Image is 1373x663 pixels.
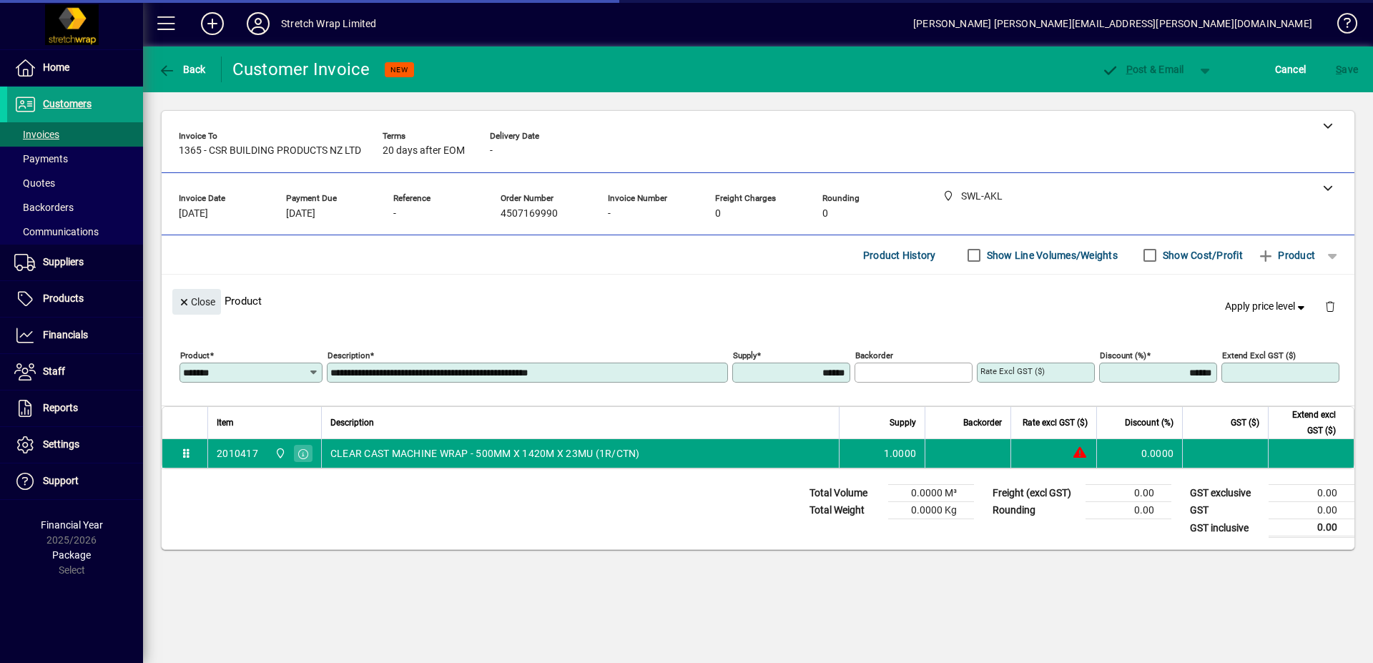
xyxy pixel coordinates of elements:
td: 0.0000 Kg [888,502,974,519]
span: [DATE] [179,208,208,220]
span: Customers [43,98,92,109]
span: Products [43,293,84,304]
mat-label: Rate excl GST ($) [980,366,1045,376]
td: 0.0000 [1096,439,1182,468]
div: 2010417 [217,446,258,461]
td: GST inclusive [1183,519,1269,537]
td: GST [1183,502,1269,519]
span: ost & Email [1101,64,1184,75]
td: Total Volume [802,485,888,502]
span: 0 [822,208,828,220]
td: 0.00 [1086,485,1171,502]
span: Home [43,62,69,73]
span: Backorders [14,202,74,213]
a: Staff [7,354,143,390]
span: Support [43,475,79,486]
a: Communications [7,220,143,244]
span: [DATE] [286,208,315,220]
button: Apply price level [1219,294,1314,320]
a: Backorders [7,195,143,220]
button: Back [154,57,210,82]
div: [PERSON_NAME] [PERSON_NAME][EMAIL_ADDRESS][PERSON_NAME][DOMAIN_NAME] [913,12,1312,35]
span: CLEAR CAST MACHINE WRAP - 500MM X 1420M X 23MU (1R/CTN) [330,446,640,461]
a: Suppliers [7,245,143,280]
span: Backorder [963,415,1002,431]
td: Freight (excl GST) [985,485,1086,502]
a: Knowledge Base [1327,3,1355,49]
div: Customer Invoice [232,58,370,81]
td: 0.00 [1269,502,1354,519]
span: - [393,208,396,220]
span: Apply price level [1225,299,1308,314]
mat-label: Extend excl GST ($) [1222,350,1296,360]
td: 0.00 [1269,485,1354,502]
span: 1365 - CSR BUILDING PRODUCTS NZ LTD [179,145,361,157]
span: Discount (%) [1125,415,1173,431]
div: Stretch Wrap Limited [281,12,377,35]
span: 4507169990 [501,208,558,220]
span: 0 [715,208,721,220]
span: Description [330,415,374,431]
span: ave [1336,58,1358,81]
span: Rate excl GST ($) [1023,415,1088,431]
span: Cancel [1275,58,1306,81]
app-page-header-button: Delete [1313,300,1347,313]
span: - [490,145,493,157]
button: Cancel [1271,57,1310,82]
span: Reports [43,402,78,413]
mat-label: Description [328,350,370,360]
a: Quotes [7,171,143,195]
span: Back [158,64,206,75]
button: Delete [1313,289,1347,323]
button: Post & Email [1094,57,1191,82]
a: Reports [7,391,143,426]
button: Add [190,11,235,36]
span: Suppliers [43,256,84,267]
a: Home [7,50,143,86]
span: - [608,208,611,220]
span: SWL-AKL [271,446,287,461]
app-page-header-button: Back [143,57,222,82]
span: Extend excl GST ($) [1277,407,1336,438]
button: Product [1250,242,1322,268]
mat-label: Product [180,350,210,360]
a: Products [7,281,143,317]
span: S [1336,64,1342,75]
td: Total Weight [802,502,888,519]
a: Payments [7,147,143,171]
button: Profile [235,11,281,36]
a: Financials [7,318,143,353]
a: Settings [7,427,143,463]
a: Support [7,463,143,499]
label: Show Line Volumes/Weights [984,248,1118,262]
span: Invoices [14,129,59,140]
span: Close [178,290,215,314]
button: Close [172,289,221,315]
span: Financials [43,329,88,340]
mat-label: Discount (%) [1100,350,1146,360]
td: Rounding [985,502,1086,519]
span: NEW [390,65,408,74]
span: Supply [890,415,916,431]
span: Staff [43,365,65,377]
span: P [1126,64,1133,75]
label: Show Cost/Profit [1160,248,1243,262]
td: 0.00 [1086,502,1171,519]
span: Item [217,415,234,431]
span: Communications [14,226,99,237]
span: Payments [14,153,68,164]
span: Quotes [14,177,55,189]
td: GST exclusive [1183,485,1269,502]
td: 0.00 [1269,519,1354,537]
span: 20 days after EOM [383,145,465,157]
mat-label: Backorder [855,350,893,360]
a: Invoices [7,122,143,147]
button: Save [1332,57,1362,82]
span: GST ($) [1231,415,1259,431]
div: Product [162,275,1354,327]
span: Product History [863,244,936,267]
span: Package [52,549,91,561]
td: 0.0000 M³ [888,485,974,502]
span: Product [1257,244,1315,267]
span: 1.0000 [884,446,917,461]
